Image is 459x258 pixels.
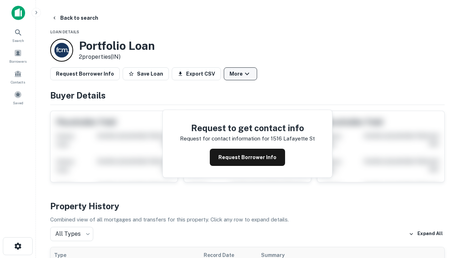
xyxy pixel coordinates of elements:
h3: Portfolio Loan [79,39,155,53]
p: Combined view of all mortgages and transfers for this property. Click any row to expand details. [50,215,445,224]
span: Saved [13,100,23,106]
span: Borrowers [9,58,27,64]
a: Contacts [2,67,34,86]
button: Back to search [49,11,101,24]
button: Save Loan [123,67,169,80]
button: Request Borrower Info [210,149,285,166]
p: 2 properties (IN) [79,53,155,61]
button: Export CSV [172,67,221,80]
span: Contacts [11,79,25,85]
img: capitalize-icon.png [11,6,25,20]
div: All Types [50,227,93,241]
a: Search [2,25,34,45]
a: Saved [2,88,34,107]
iframe: Chat Widget [423,178,459,212]
a: Borrowers [2,46,34,66]
p: Request for contact information for [180,134,269,143]
h4: Buyer Details [50,89,445,102]
button: More [224,67,257,80]
p: 1516 lafayette st [271,134,315,143]
h4: Property History [50,200,445,212]
button: Expand All [407,229,445,239]
span: Search [12,38,24,43]
h4: Request to get contact info [180,121,315,134]
button: Request Borrower Info [50,67,120,80]
span: Loan Details [50,30,79,34]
